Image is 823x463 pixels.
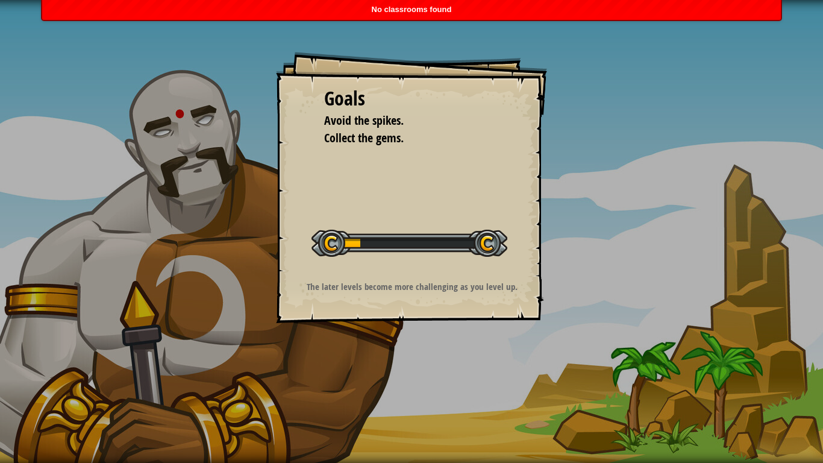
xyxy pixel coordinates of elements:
[324,130,404,146] span: Collect the gems.
[324,85,499,113] div: Goals
[324,112,404,128] span: Avoid the spikes.
[309,112,496,130] li: Avoid the spikes.
[309,130,496,147] li: Collect the gems.
[291,280,533,293] p: The later levels become more challenging as you level up.
[372,5,452,14] span: No classrooms found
